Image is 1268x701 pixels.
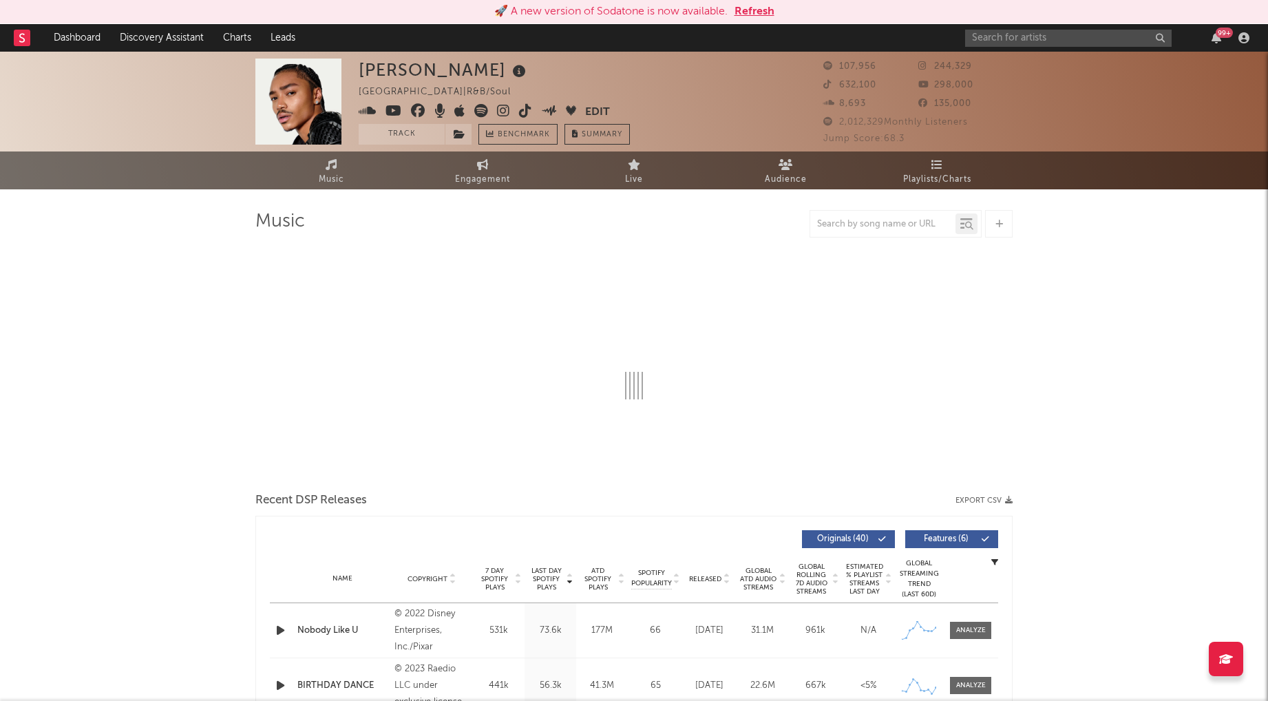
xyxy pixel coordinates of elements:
[359,59,529,81] div: [PERSON_NAME]
[558,151,710,189] a: Live
[914,535,978,543] span: Features ( 6 )
[359,124,445,145] button: Track
[255,151,407,189] a: Music
[528,624,573,638] div: 73.6k
[394,606,469,656] div: © 2022 Disney Enterprises, Inc./Pixar
[407,151,558,189] a: Engagement
[735,3,774,20] button: Refresh
[823,134,905,143] span: Jump Score: 68.3
[765,171,807,188] span: Audience
[811,535,874,543] span: Originals ( 40 )
[792,679,838,693] div: 667k
[845,563,883,596] span: Estimated % Playlist Streams Last Day
[631,679,679,693] div: 65
[1216,28,1233,38] div: 99 +
[918,99,971,108] span: 135,000
[823,118,968,127] span: 2,012,329 Monthly Listeners
[582,131,622,138] span: Summary
[631,624,679,638] div: 66
[898,558,940,600] div: Global Streaming Trend (Last 60D)
[710,151,861,189] a: Audience
[802,530,895,548] button: Originals(40)
[213,24,261,52] a: Charts
[823,81,876,90] span: 632,100
[1212,32,1221,43] button: 99+
[255,492,367,509] span: Recent DSP Releases
[580,679,624,693] div: 41.3M
[297,574,388,584] div: Name
[297,679,388,693] a: BIRTHDAY DANCE
[792,563,830,596] span: Global Rolling 7D Audio Streams
[918,62,972,71] span: 244,329
[476,567,513,592] span: 7 Day Spotify Plays
[955,496,1013,505] button: Export CSV
[686,679,732,693] div: [DATE]
[319,171,344,188] span: Music
[359,84,527,101] div: [GEOGRAPHIC_DATA] | R&B/Soul
[918,81,973,90] span: 298,000
[564,124,630,145] button: Summary
[408,575,447,583] span: Copyright
[261,24,305,52] a: Leads
[905,530,998,548] button: Features(6)
[580,624,624,638] div: 177M
[44,24,110,52] a: Dashboard
[494,3,728,20] div: 🚀 A new version of Sodatone is now available.
[845,679,891,693] div: <5%
[792,624,838,638] div: 961k
[903,171,971,188] span: Playlists/Charts
[689,575,721,583] span: Released
[965,30,1172,47] input: Search for artists
[686,624,732,638] div: [DATE]
[110,24,213,52] a: Discovery Assistant
[739,624,785,638] div: 31.1M
[528,567,564,592] span: Last Day Spotify Plays
[297,624,388,638] a: Nobody Like U
[631,568,672,589] span: Spotify Popularity
[810,219,955,230] input: Search by song name or URL
[476,679,521,693] div: 441k
[625,171,643,188] span: Live
[585,104,610,121] button: Edit
[580,567,616,592] span: ATD Spotify Plays
[476,624,521,638] div: 531k
[823,62,876,71] span: 107,956
[455,171,510,188] span: Engagement
[739,679,785,693] div: 22.6M
[845,624,891,638] div: N/A
[739,567,777,592] span: Global ATD Audio Streams
[861,151,1013,189] a: Playlists/Charts
[823,99,866,108] span: 8,693
[478,124,558,145] a: Benchmark
[528,679,573,693] div: 56.3k
[498,127,550,143] span: Benchmark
